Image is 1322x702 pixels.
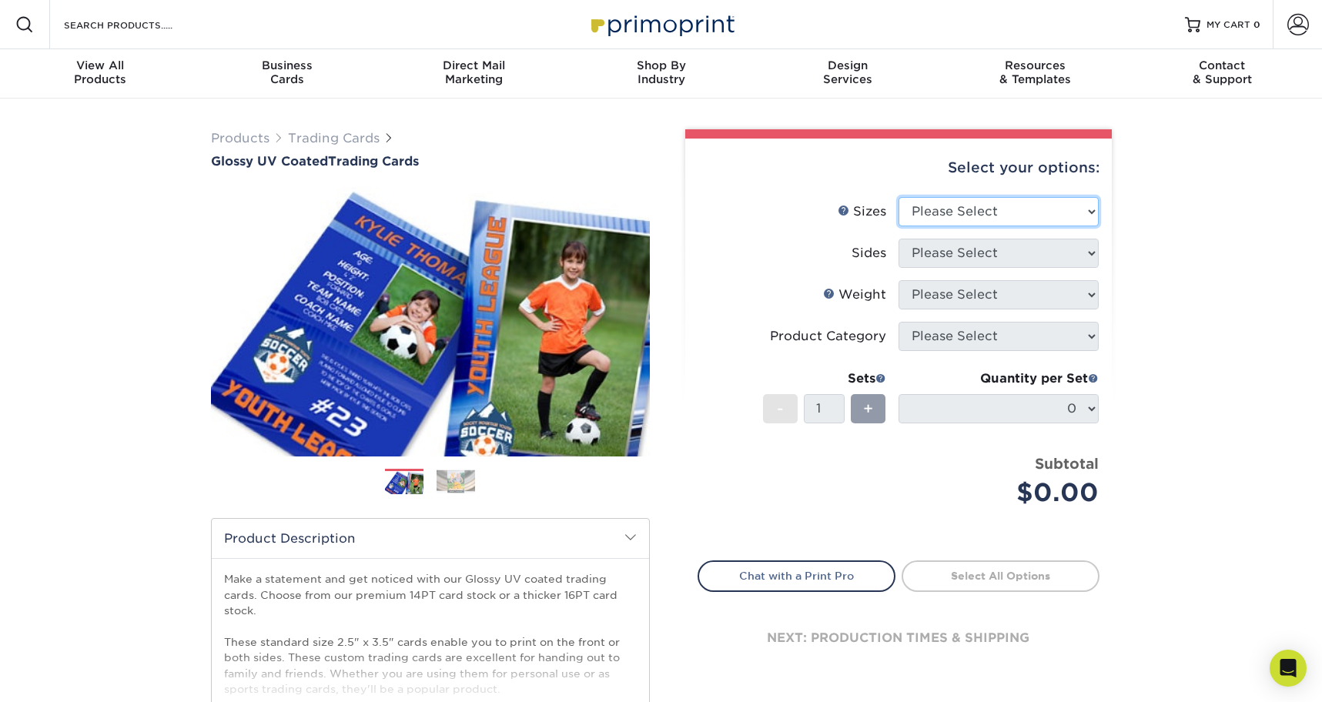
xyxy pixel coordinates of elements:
[1129,49,1316,99] a: Contact& Support
[910,474,1099,511] div: $0.00
[755,58,942,86] div: Services
[193,49,380,99] a: BusinessCards
[838,202,886,221] div: Sizes
[1129,58,1316,72] span: Contact
[698,139,1099,197] div: Select your options:
[777,397,784,420] span: -
[698,592,1099,684] div: next: production times & shipping
[211,170,650,473] img: Glossy UV Coated 01
[212,519,649,558] h2: Product Description
[62,15,213,34] input: SEARCH PRODUCTS.....
[380,58,567,86] div: Marketing
[899,369,1099,388] div: Quantity per Set
[942,58,1129,86] div: & Templates
[437,470,475,493] img: Trading Cards 02
[852,244,886,262] div: Sides
[380,58,567,72] span: Direct Mail
[211,154,328,169] span: Glossy UV Coated
[567,49,755,99] a: Shop ByIndustry
[7,49,194,99] a: View AllProducts
[211,154,650,169] h1: Trading Cards
[193,58,380,72] span: Business
[823,286,886,304] div: Weight
[1270,650,1307,687] div: Open Intercom Messenger
[288,131,380,145] a: Trading Cards
[942,49,1129,99] a: Resources& Templates
[385,470,423,496] img: Trading Cards 01
[193,58,380,86] div: Cards
[902,560,1099,591] a: Select All Options
[770,327,886,346] div: Product Category
[1207,18,1250,32] span: MY CART
[7,58,194,72] span: View All
[1035,455,1099,472] strong: Subtotal
[567,58,755,86] div: Industry
[1129,58,1316,86] div: & Support
[763,369,886,388] div: Sets
[567,58,755,72] span: Shop By
[584,8,738,41] img: Primoprint
[942,58,1129,72] span: Resources
[755,58,942,72] span: Design
[7,58,194,86] div: Products
[211,131,269,145] a: Products
[863,397,873,420] span: +
[1253,19,1260,30] span: 0
[755,49,942,99] a: DesignServices
[380,49,567,99] a: Direct MailMarketing
[698,560,895,591] a: Chat with a Print Pro
[211,154,650,169] a: Glossy UV CoatedTrading Cards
